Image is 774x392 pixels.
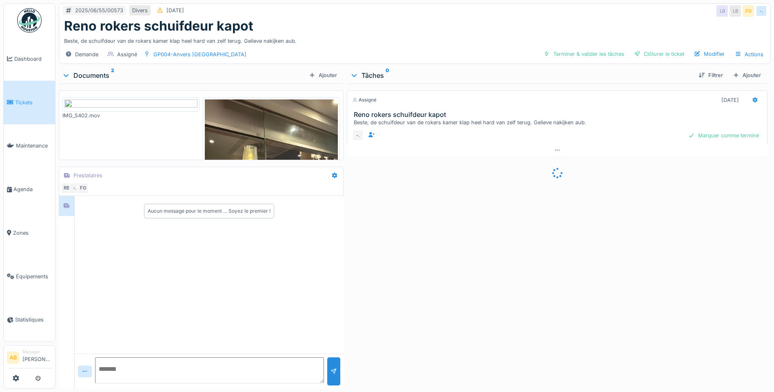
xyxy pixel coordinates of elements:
[13,229,52,237] span: Zones
[4,255,55,298] a: Équipements
[350,70,692,80] div: Tâches
[306,70,340,81] div: Ajouter
[148,207,271,215] div: Aucun message pour le moment … Soyez le premier !
[721,96,739,104] div: [DATE]
[153,51,246,58] div: GP004-Anvers [GEOGRAPHIC_DATA]
[62,70,306,80] div: Documents
[111,70,114,80] sup: 2
[16,142,52,150] span: Maintenance
[743,5,754,17] div: FG
[64,99,197,110] img: f1f9b758-0ffb-4562-9a3c-435a35279f67-IMG_5402.mov
[77,183,89,194] div: FG
[4,37,55,81] a: Dashboard
[4,298,55,342] a: Statistiques
[117,51,137,58] div: Assigné
[352,97,377,104] div: Assigné
[4,211,55,255] a: Zones
[22,349,52,366] li: [PERSON_NAME]
[716,5,728,17] div: LB
[166,7,184,14] div: [DATE]
[75,7,123,14] div: 2025/06/55/00573
[731,48,767,60] div: Actions
[132,7,148,14] div: Divers
[4,81,55,124] a: Tickets
[16,273,52,280] span: Équipements
[14,55,52,63] span: Dashboard
[15,99,52,106] span: Tickets
[631,48,688,59] div: Clôturer le ticket
[691,48,728,59] div: Modifier
[4,167,55,211] a: Agenda
[73,172,102,179] div: Prestataires
[22,349,52,355] div: Manager
[695,70,726,81] div: Filtrer
[354,111,764,119] h3: Reno rokers schuifdeur kapot
[386,70,389,80] sup: 0
[4,124,55,168] a: Maintenance
[685,130,762,141] div: Marquer comme terminé
[7,352,19,364] li: AB
[64,34,765,45] div: Beste, de schuifdeur van de rokers kamer klap heel hard van zelf terug. Gelieve nakijken aub.
[64,18,253,34] h1: Reno rokers schuifdeur kapot
[17,8,42,33] img: Badge_color-CXgf-gQk.svg
[352,130,364,141] div: -.
[756,5,767,17] div: -.
[62,112,200,119] div: IMG_5402.mov
[540,48,628,59] div: Terminer & valider les tâches
[15,316,52,324] span: Statistiques
[730,5,741,17] div: LB
[75,51,98,58] div: Demande
[13,185,52,193] span: Agenda
[730,70,764,81] div: Ajouter
[354,119,764,126] div: Beste, de schuifdeur van de rokers kamer klap heel hard van zelf terug. Gelieve nakijken aub.
[205,99,338,276] img: go247su3kiqo57pnf2xhifid91rh
[61,183,72,194] div: RB
[7,349,52,368] a: AB Manager[PERSON_NAME]
[69,183,80,194] div: -.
